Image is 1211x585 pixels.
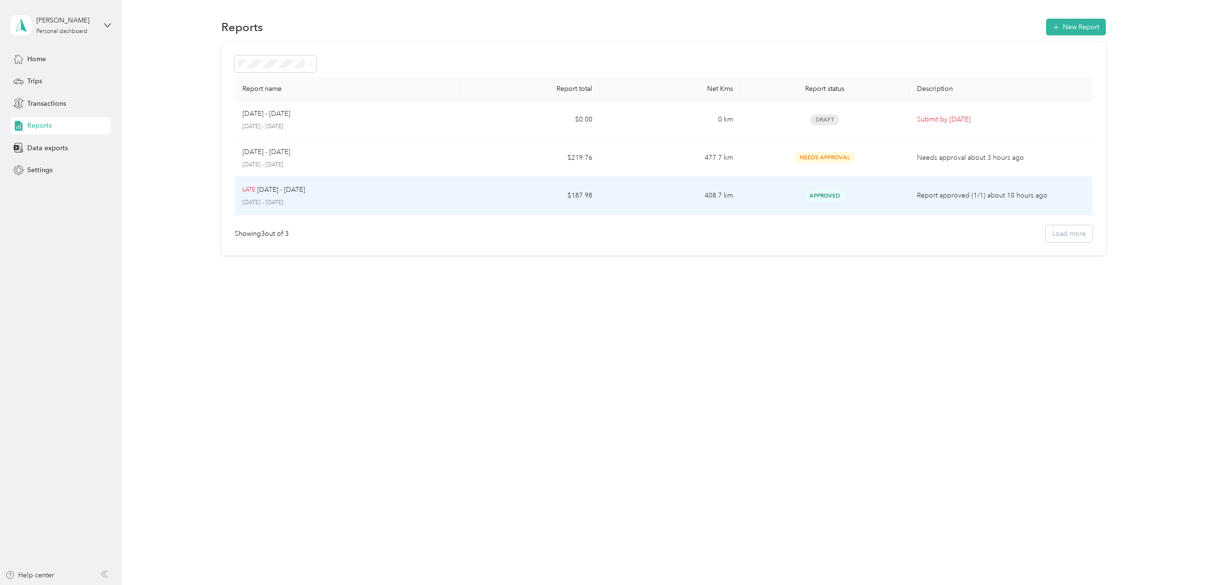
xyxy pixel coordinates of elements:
[1157,531,1211,585] iframe: Everlance-gr Chat Button Frame
[27,121,52,131] span: Reports
[242,122,452,131] p: [DATE] - [DATE]
[460,139,600,177] td: $219.76
[810,114,839,125] span: Draft
[600,77,741,101] th: Net Kms
[917,190,1089,201] p: Report approved (1/1) about 10 hours ago
[242,186,255,194] p: LATE
[257,185,305,195] p: [DATE] - [DATE]
[460,77,600,101] th: Report total
[235,77,459,101] th: Report name
[27,165,53,175] span: Settings
[600,177,741,215] td: 408.7 km
[795,152,855,163] span: Needs Approval
[600,101,741,139] td: 0 km
[242,147,290,157] p: [DATE] - [DATE]
[36,15,96,25] div: [PERSON_NAME]
[460,177,600,215] td: $187.98
[242,199,452,207] p: [DATE] - [DATE]
[1046,19,1106,35] button: New Report
[235,229,289,239] div: Showing 3 out of 3
[748,85,902,93] div: Report status
[600,139,741,177] td: 477.7 km
[242,109,290,119] p: [DATE] - [DATE]
[27,76,42,86] span: Trips
[221,22,263,32] h1: Reports
[805,190,845,201] span: Approved
[27,143,68,153] span: Data exports
[27,99,66,109] span: Transactions
[5,570,54,580] button: Help center
[917,114,1089,125] p: Submit by [DATE]
[36,29,87,34] div: Personal dashboard
[917,153,1089,163] p: Needs approval about 3 hours ago
[909,77,1097,101] th: Description
[242,161,452,169] p: [DATE] - [DATE]
[460,101,600,139] td: $0.00
[27,54,46,64] span: Home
